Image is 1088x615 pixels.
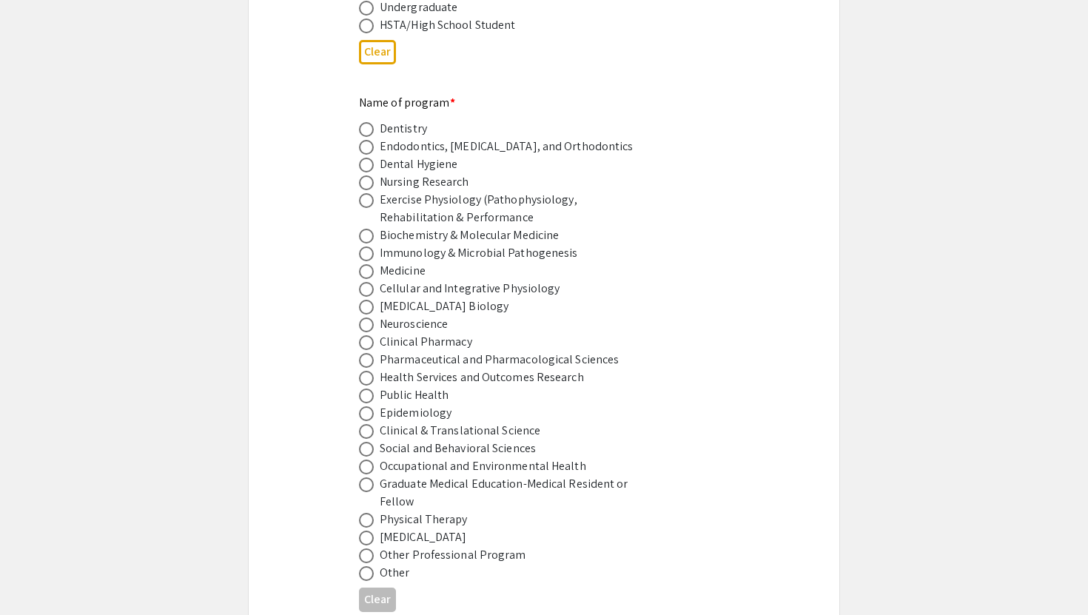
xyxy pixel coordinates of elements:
button: Clear [359,40,396,64]
div: Cellular and Integrative Physiology [380,280,560,298]
div: Health Services and Outcomes Research [380,369,584,386]
div: Dental Hygiene [380,155,457,173]
div: Physical Therapy [380,511,468,528]
div: Pharmaceutical and Pharmacological Sciences [380,351,619,369]
div: Immunology & Microbial Pathogenesis [380,244,578,262]
div: Neuroscience [380,315,448,333]
mat-label: Name of program [359,95,455,110]
div: Other [380,564,410,582]
iframe: Chat [11,548,63,604]
button: Clear [359,588,396,612]
div: Graduate Medical Education-Medical Resident or Fellow [380,475,639,511]
div: Medicine [380,262,426,280]
div: Occupational and Environmental Health [380,457,586,475]
div: Endodontics, [MEDICAL_DATA], and Orthodontics [380,138,634,155]
div: Biochemistry & Molecular Medicine [380,226,559,244]
div: Exercise Physiology (Pathophysiology, Rehabilitation & Performance [380,191,639,226]
div: [MEDICAL_DATA] [380,528,466,546]
div: Nursing Research [380,173,469,191]
div: Clinical Pharmacy [380,333,472,351]
div: Other Professional Program [380,546,526,564]
div: Clinical & Translational Science [380,422,540,440]
div: HSTA/High School Student [380,16,515,34]
div: Epidemiology [380,404,451,422]
div: Public Health [380,386,449,404]
div: Dentistry [380,120,427,138]
div: Social and Behavioral Sciences [380,440,536,457]
div: [MEDICAL_DATA] Biology [380,298,508,315]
